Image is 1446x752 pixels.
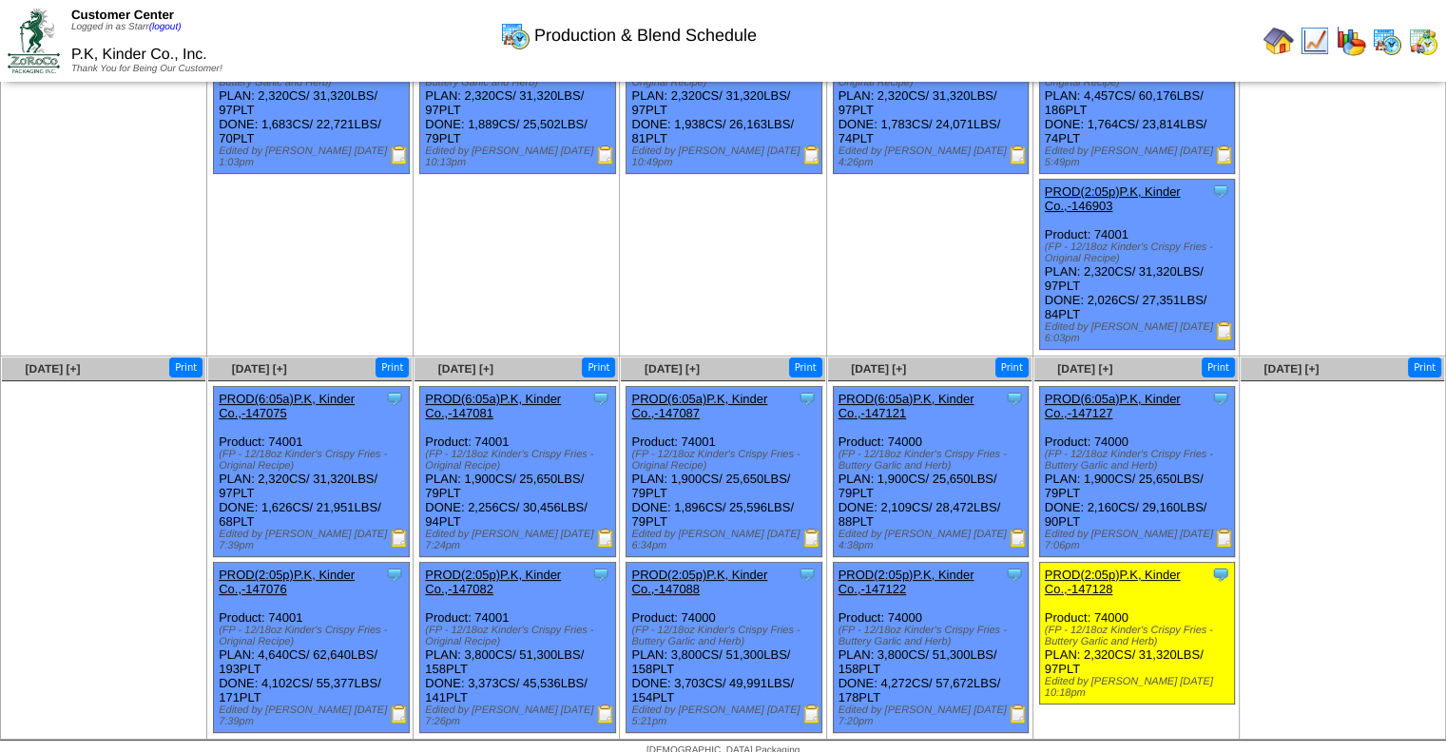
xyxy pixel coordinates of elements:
a: PROD(2:05p)P.K, Kinder Co.,-147082 [425,568,561,596]
div: Product: 74001 PLAN: 4,640CS / 62,640LBS / 193PLT DONE: 4,102CS / 55,377LBS / 171PLT [214,563,410,733]
a: [DATE] [+] [1263,362,1319,376]
img: calendarprod.gif [500,20,530,50]
div: Product: 74001 PLAN: 1,900CS / 25,650LBS / 79PLT DONE: 1,896CS / 25,596LBS / 79PLT [627,387,822,557]
div: Product: 74000 PLAN: 2,320CS / 31,320LBS / 97PLT [1039,563,1235,704]
div: (FP - 12/18oz Kinder's Crispy Fries - Buttery Garlic and Herb) [1045,449,1235,472]
div: Edited by [PERSON_NAME] [DATE] 7:26pm [425,704,615,727]
div: (FP - 12/18oz Kinder's Crispy Fries - Buttery Garlic and Herb) [631,625,821,647]
a: PROD(6:05a)P.K, Kinder Co.,-147121 [839,392,974,420]
button: Print [1202,357,1235,377]
img: Production Report [390,704,409,723]
img: Tooltip [385,389,404,408]
button: Print [789,357,822,377]
a: PROD(6:05a)P.K, Kinder Co.,-147087 [631,392,767,420]
div: Edited by [PERSON_NAME] [DATE] 5:21pm [631,704,821,727]
img: Tooltip [1005,389,1024,408]
div: Product: 74000 PLAN: 3,800CS / 51,300LBS / 158PLT DONE: 4,272CS / 57,672LBS / 178PLT [833,563,1029,733]
img: Production Report [802,529,821,548]
a: (logout) [149,22,182,32]
div: Product: 74001 PLAN: 1,900CS / 25,650LBS / 79PLT DONE: 2,256CS / 30,456LBS / 94PLT [420,387,616,557]
span: Logged in as Starr [71,22,182,32]
span: Customer Center [71,8,174,22]
img: Tooltip [798,389,817,408]
div: Edited by [PERSON_NAME] [DATE] 1:03pm [219,145,409,168]
a: PROD(2:05p)P.K, Kinder Co.,-146903 [1045,184,1181,213]
div: Product: 74001 PLAN: 3,800CS / 51,300LBS / 158PLT DONE: 3,373CS / 45,536LBS / 141PLT [420,563,616,733]
span: Production & Blend Schedule [534,26,757,46]
img: Production Report [596,529,615,548]
img: Tooltip [591,565,610,584]
div: Edited by [PERSON_NAME] [DATE] 10:18pm [1045,676,1235,699]
div: Product: 74001 PLAN: 2,320CS / 31,320LBS / 97PLT DONE: 1,626CS / 21,951LBS / 68PLT [214,387,410,557]
img: Tooltip [385,565,404,584]
img: Production Report [390,145,409,164]
button: Print [995,357,1029,377]
button: Print [1408,357,1441,377]
img: Tooltip [591,389,610,408]
img: Production Report [1009,529,1028,548]
a: PROD(2:05p)P.K, Kinder Co.,-147076 [219,568,355,596]
div: Edited by [PERSON_NAME] [DATE] 5:49pm [1045,145,1235,168]
a: PROD(6:05a)P.K, Kinder Co.,-147081 [425,392,561,420]
a: PROD(2:05p)P.K, Kinder Co.,-147128 [1045,568,1181,596]
a: [DATE] [+] [645,362,700,376]
a: [DATE] [+] [232,362,287,376]
div: Product: 74000 PLAN: 1,900CS / 25,650LBS / 79PLT DONE: 2,109CS / 28,472LBS / 88PLT [833,387,1029,557]
img: Production Report [1009,704,1028,723]
div: (FP - 12/18oz Kinder's Crispy Fries - Original Recipe) [425,625,615,647]
div: Edited by [PERSON_NAME] [DATE] 7:20pm [839,704,1029,727]
a: PROD(6:05a)P.K, Kinder Co.,-147075 [219,392,355,420]
div: (FP - 12/18oz Kinder's Crispy Fries - Original Recipe) [219,625,409,647]
img: Production Report [802,145,821,164]
img: calendarinout.gif [1408,26,1438,56]
div: Edited by [PERSON_NAME] [DATE] 6:34pm [631,529,821,551]
div: (FP - 12/18oz Kinder's Crispy Fries - Original Recipe) [1045,241,1235,264]
a: [DATE] [+] [438,362,493,376]
img: Production Report [1215,145,1234,164]
img: Tooltip [1005,565,1024,584]
img: Production Report [1215,529,1234,548]
div: (FP - 12/18oz Kinder's Crispy Fries - Buttery Garlic and Herb) [839,625,1029,647]
img: home.gif [1263,26,1294,56]
a: PROD(2:05p)P.K, Kinder Co.,-147088 [631,568,767,596]
a: [DATE] [+] [1057,362,1112,376]
a: [DATE] [+] [851,362,906,376]
div: Edited by [PERSON_NAME] [DATE] 7:06pm [1045,529,1235,551]
img: ZoRoCo_Logo(Green%26Foil)%20jpg.webp [8,9,60,72]
div: Edited by [PERSON_NAME] [DATE] 10:13pm [425,145,615,168]
div: (FP - 12/18oz Kinder's Crispy Fries - Original Recipe) [425,449,615,472]
div: Product: 74000 PLAN: 3,800CS / 51,300LBS / 158PLT DONE: 3,703CS / 49,991LBS / 154PLT [627,563,822,733]
img: Production Report [1215,321,1234,340]
button: Print [376,357,409,377]
a: [DATE] [+] [25,362,80,376]
div: Product: 74000 PLAN: 1,900CS / 25,650LBS / 79PLT DONE: 2,160CS / 29,160LBS / 90PLT [1039,387,1235,557]
button: Print [582,357,615,377]
a: PROD(2:05p)P.K, Kinder Co.,-147122 [839,568,974,596]
div: Edited by [PERSON_NAME] [DATE] 4:26pm [839,145,1029,168]
span: P.K, Kinder Co., Inc. [71,47,207,63]
div: Product: 74001 PLAN: 2,320CS / 31,320LBS / 97PLT DONE: 2,026CS / 27,351LBS / 84PLT [1039,180,1235,350]
img: Tooltip [798,565,817,584]
a: PROD(6:05a)P.K, Kinder Co.,-147127 [1045,392,1181,420]
div: (FP - 12/18oz Kinder's Crispy Fries - Original Recipe) [631,449,821,472]
img: graph.gif [1336,26,1366,56]
img: Production Report [596,704,615,723]
img: Production Report [390,529,409,548]
span: Thank You for Being Our Customer! [71,64,222,74]
img: calendarprod.gif [1372,26,1402,56]
div: Edited by [PERSON_NAME] [DATE] 7:39pm [219,529,409,551]
button: Print [169,357,202,377]
img: Production Report [802,704,821,723]
img: Tooltip [1211,182,1230,201]
div: Edited by [PERSON_NAME] [DATE] 4:38pm [839,529,1029,551]
div: Edited by [PERSON_NAME] [DATE] 7:24pm [425,529,615,551]
img: Production Report [1009,145,1028,164]
div: Edited by [PERSON_NAME] [DATE] 10:49pm [631,145,821,168]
